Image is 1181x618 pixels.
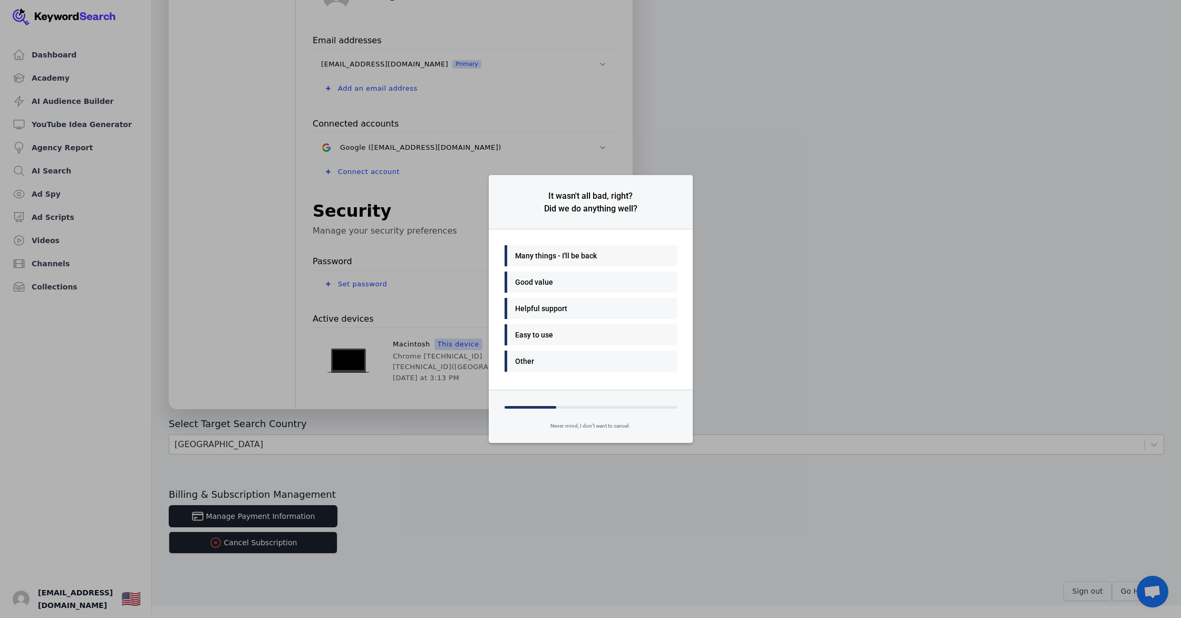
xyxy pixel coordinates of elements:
[515,249,661,262] div: Many things - I'll be back
[505,406,556,409] div: Progress Bar
[489,416,693,443] div: Never mind, I don't want to cancel.
[544,190,637,215] div: It wasn't all bad, right? Did we do anything well?
[515,302,661,315] div: Helpful support
[515,276,661,288] div: Good value
[515,355,661,368] div: Other
[515,329,661,341] div: Easy to use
